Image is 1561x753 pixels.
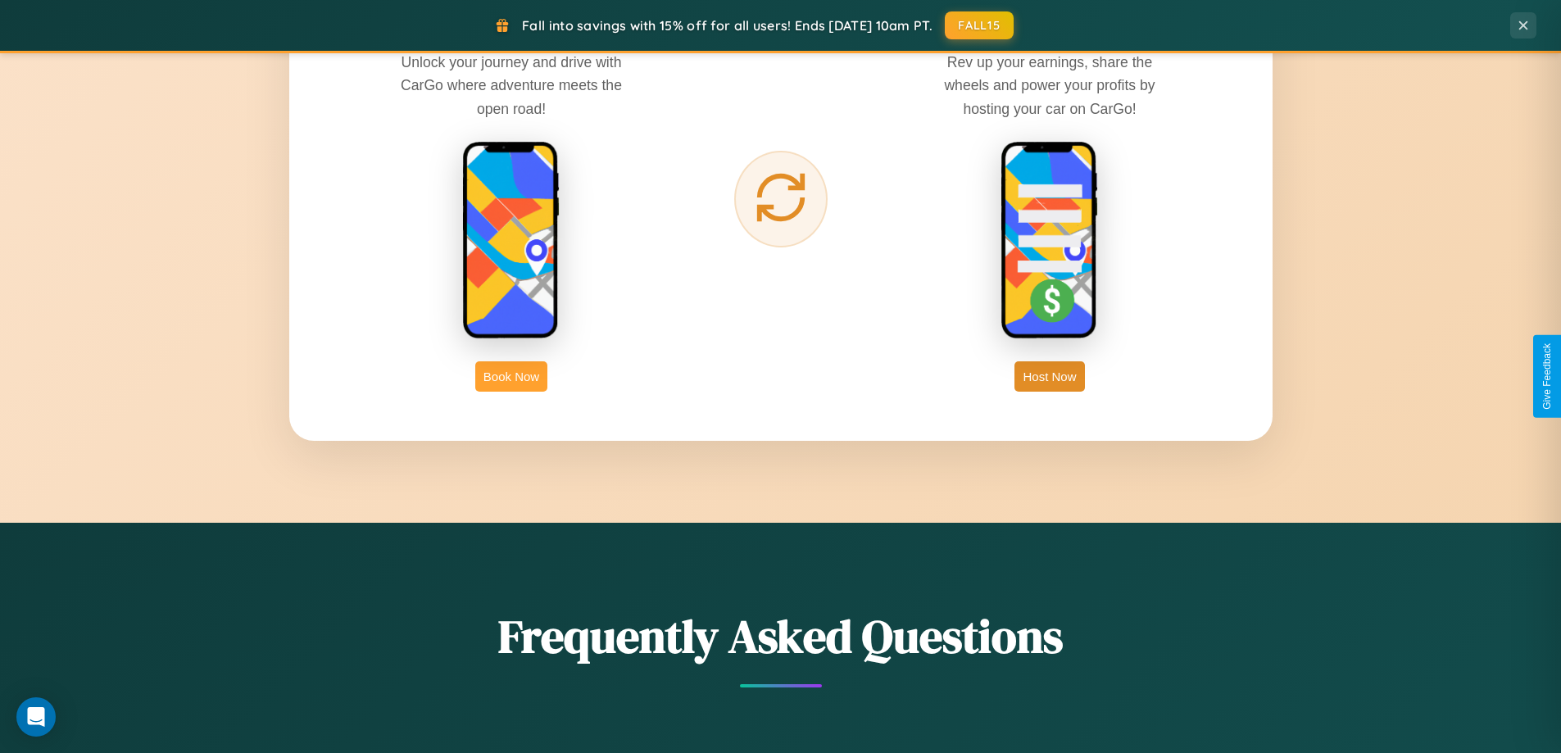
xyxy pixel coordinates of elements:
div: Give Feedback [1541,343,1553,410]
p: Rev up your earnings, share the wheels and power your profits by hosting your car on CarGo! [927,51,1173,120]
img: host phone [1001,141,1099,341]
button: FALL15 [945,11,1014,39]
span: Fall into savings with 15% off for all users! Ends [DATE] 10am PT. [522,17,933,34]
button: Book Now [475,361,547,392]
p: Unlock your journey and drive with CarGo where adventure meets the open road! [388,51,634,120]
img: rent phone [462,141,560,341]
h2: Frequently Asked Questions [289,605,1273,668]
div: Open Intercom Messenger [16,697,56,737]
button: Host Now [1014,361,1084,392]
